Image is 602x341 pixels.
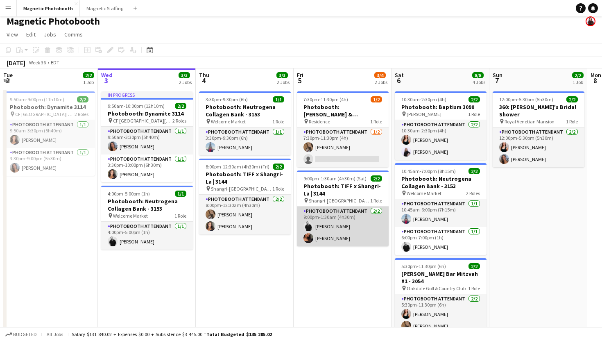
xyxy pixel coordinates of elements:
[108,103,165,109] span: 9:50am-10:00pm (12h10m)
[566,118,578,125] span: 1 Role
[23,29,39,40] a: Edit
[7,15,100,27] h1: Magnetic Photobooth
[493,127,584,167] app-card-role: Photobooth Attendant2/212:00pm-5:30pm (5h30m)[PERSON_NAME][PERSON_NAME]
[505,118,554,125] span: Royal Venetian Mansion
[407,190,441,196] span: Welcome Market
[199,71,209,79] span: Thu
[566,96,578,102] span: 2/2
[7,59,25,67] div: [DATE]
[3,148,95,176] app-card-role: Photobooth Attendant1/13:30pm-9:00pm (5h30m)[PERSON_NAME]
[297,182,389,197] h3: Photobooth: TIFF x Shangri-La | 3144
[44,31,56,38] span: Jobs
[101,198,193,212] h3: Photobooth: Neutrogena Collagen Bank - 3153
[206,164,269,170] span: 8:00pm-12:30am (4h30m) (Fri)
[395,258,487,334] app-job-card: 5:30pm-11:30pm (6h)2/2[PERSON_NAME] Bar Mitzvah #1 - 3054 Oakdale Golf & Country Club1 RolePhotob...
[395,120,487,160] app-card-role: Photobooth Attendant2/210:30am-2:30pm (4h)[PERSON_NAME][PERSON_NAME]
[77,96,88,102] span: 2/2
[371,96,382,102] span: 1/2
[493,71,502,79] span: Sun
[297,207,389,246] app-card-role: Photobooth Attendant2/29:00pm-1:30am (4h30m)[PERSON_NAME][PERSON_NAME]
[3,71,13,79] span: Tue
[573,79,583,85] div: 1 Job
[113,118,172,124] span: CF [GEOGRAPHIC_DATA][PERSON_NAME]
[395,91,487,160] app-job-card: 10:30am-2:30pm (4h)2/2Photobooth: Baptism 3090 [PERSON_NAME]1 RolePhotobooth Attendant2/210:30am-...
[15,111,75,117] span: CF [GEOGRAPHIC_DATA][PERSON_NAME]
[468,263,480,269] span: 2/2
[179,79,192,85] div: 2 Jobs
[297,91,389,167] app-job-card: 7:30pm-11:30pm (4h)1/2Photobooth: [PERSON_NAME] & [PERSON_NAME] Wedding 3171 Residence1 RolePhoto...
[206,96,248,102] span: 3:30pm-9:30pm (6h)
[211,118,246,125] span: Welcome Market
[499,96,553,102] span: 12:00pm-5:30pm (5h30m)
[101,186,193,250] div: 4:00pm-5:00pm (1h)1/1Photobooth: Neutrogena Collagen Bank - 3153 Welcome Market1 RolePhotobooth A...
[80,0,130,16] button: Magnetic Staffing
[272,186,284,192] span: 1 Role
[206,331,272,337] span: Total Budgeted $135 285.02
[174,213,186,219] span: 1 Role
[493,103,584,118] h3: 360: [PERSON_NAME]'s Bridal Shower
[473,79,485,85] div: 4 Jobs
[198,76,209,85] span: 4
[297,103,389,118] h3: Photobooth: [PERSON_NAME] & [PERSON_NAME] Wedding 3171
[64,31,83,38] span: Comms
[41,29,59,40] a: Jobs
[108,191,150,197] span: 4:00pm-5:00pm (1h)
[375,79,387,85] div: 2 Jobs
[26,31,36,38] span: Edit
[401,168,456,174] span: 10:45am-7:00pm (8h15m)
[297,71,303,79] span: Fri
[51,59,59,66] div: EDT
[297,127,389,167] app-card-role: Photobooth Attendant1/27:30pm-11:30pm (4h)[PERSON_NAME]
[101,91,193,182] app-job-card: In progress9:50am-10:00pm (12h10m)2/2Photobooth: Dynamite 3114 CF [GEOGRAPHIC_DATA][PERSON_NAME]2...
[586,16,595,26] app-user-avatar: Maria Lopes
[101,127,193,155] app-card-role: Photobooth Attendant1/19:50am-3:30pm (5h40m)[PERSON_NAME]
[572,72,584,78] span: 2/2
[172,118,186,124] span: 2 Roles
[211,186,272,192] span: Shangri-[GEOGRAPHIC_DATA]
[113,213,148,219] span: Welcome Market
[401,96,446,102] span: 10:30am-2:30pm (4h)
[273,164,284,170] span: 2/2
[374,72,386,78] span: 3/4
[468,285,480,291] span: 1 Role
[395,270,487,285] h3: [PERSON_NAME] Bar Mitzvah #1 - 3054
[72,331,272,337] div: Salary $131 840.02 + Expenses $0.00 + Subsistence $3 445.00 =
[83,72,94,78] span: 2/2
[370,198,382,204] span: 1 Role
[395,199,487,227] app-card-role: Photobooth Attendant1/110:45am-6:00pm (7h15m)[PERSON_NAME]
[101,91,193,98] div: In progress
[3,120,95,148] app-card-role: Photobooth Attendant1/19:50am-3:30pm (5h40m)[PERSON_NAME]
[493,91,584,167] div: 12:00pm-5:30pm (5h30m)2/2360: [PERSON_NAME]'s Bridal Shower Royal Venetian Mansion1 RolePhotoboot...
[199,103,291,118] h3: Photobooth: Neutrogena Collagen Bank - 3153
[3,103,95,111] h3: Photobooth: Dynamite 3114
[276,72,288,78] span: 3/3
[395,175,487,190] h3: Photobooth: Neutrogena Collagen Bank - 3153
[468,96,480,102] span: 2/2
[101,155,193,182] app-card-role: Photobooth Attendant1/13:30pm-10:00pm (6h30m)[PERSON_NAME]
[27,59,48,66] span: Week 36
[3,91,95,176] div: 9:50am-9:00pm (11h10m)2/2Photobooth: Dynamite 3114 CF [GEOGRAPHIC_DATA][PERSON_NAME]2 RolesPhotob...
[371,175,382,182] span: 2/2
[3,29,21,40] a: View
[401,263,446,269] span: 5:30pm-11:30pm (6h)
[309,198,370,204] span: Shangri-[GEOGRAPHIC_DATA]
[395,227,487,255] app-card-role: Photobooth Attendant1/16:00pm-7:00pm (1h)[PERSON_NAME]
[179,72,190,78] span: 3/3
[395,163,487,255] app-job-card: 10:45am-7:00pm (8h15m)2/2Photobooth: Neutrogena Collagen Bank - 3153 Welcome Market2 RolesPhotobo...
[101,71,113,79] span: Wed
[370,118,382,125] span: 1 Role
[199,159,291,234] app-job-card: 8:00pm-12:30am (4h30m) (Fri)2/2Photobooth: TIFF x Shangri-La | 3144 Shangri-[GEOGRAPHIC_DATA]1 Ro...
[13,332,37,337] span: Budgeted
[199,91,291,155] app-job-card: 3:30pm-9:30pm (6h)1/1Photobooth: Neutrogena Collagen Bank - 3153 Welcome Market1 RolePhotobooth A...
[395,71,404,79] span: Sat
[272,118,284,125] span: 1 Role
[17,0,80,16] button: Magnetic Photobooth
[175,191,186,197] span: 1/1
[472,72,484,78] span: 8/8
[589,76,601,85] span: 8
[101,222,193,250] app-card-role: Photobooth Attendant1/14:00pm-5:00pm (1h)[PERSON_NAME]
